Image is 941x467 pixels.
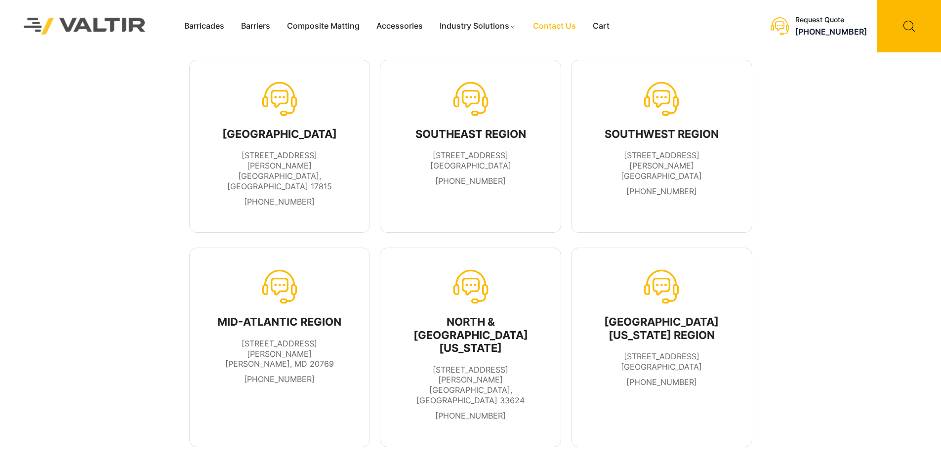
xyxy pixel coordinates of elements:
div: SOUTHWEST REGION [592,127,731,140]
a: Cart [584,19,618,34]
div: [GEOGRAPHIC_DATA][US_STATE] REGION [592,315,731,341]
div: MID-ATLANTIC REGION [210,315,349,328]
a: Accessories [368,19,431,34]
span: [STREET_ADDRESS] [GEOGRAPHIC_DATA] [621,351,702,372]
a: [PHONE_NUMBER] [795,27,867,37]
a: [PHONE_NUMBER] [244,197,315,207]
a: [PHONE_NUMBER] [435,411,506,421]
span: [STREET_ADDRESS][PERSON_NAME] [GEOGRAPHIC_DATA] [621,150,702,181]
a: Contact Us [525,19,584,34]
a: [PHONE_NUMBER] [626,186,697,196]
div: NORTH & [GEOGRAPHIC_DATA][US_STATE] [401,315,540,354]
div: Request Quote [795,16,867,24]
span: [STREET_ADDRESS][PERSON_NAME] [GEOGRAPHIC_DATA], [GEOGRAPHIC_DATA] 33624 [416,365,525,405]
a: [PHONE_NUMBER] [244,374,315,384]
a: Barriers [233,19,279,34]
span: [STREET_ADDRESS] [GEOGRAPHIC_DATA] [430,150,511,170]
span: [STREET_ADDRESS][PERSON_NAME] [PERSON_NAME], MD 20769 [225,339,334,369]
a: [PHONE_NUMBER] [435,176,506,186]
div: SOUTHEAST REGION [415,127,526,140]
a: [PHONE_NUMBER] [626,377,697,387]
span: [STREET_ADDRESS][PERSON_NAME] [GEOGRAPHIC_DATA], [GEOGRAPHIC_DATA] 17815 [227,150,332,191]
a: Barricades [176,19,233,34]
img: Valtir Rentals [11,5,159,47]
a: Composite Matting [279,19,368,34]
a: Industry Solutions [431,19,525,34]
div: [GEOGRAPHIC_DATA] [210,127,349,140]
